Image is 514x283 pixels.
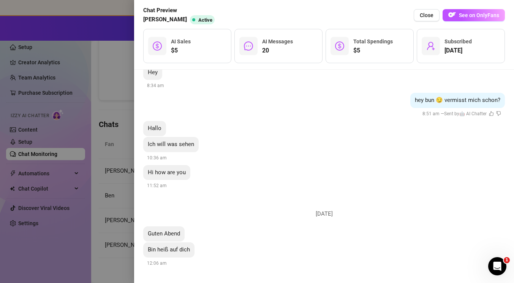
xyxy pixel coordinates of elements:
[443,9,505,21] button: OFSee on OnlyFans
[143,15,187,24] span: [PERSON_NAME]
[147,155,167,161] span: 10:36 am
[444,46,472,55] span: [DATE]
[143,6,218,15] span: Chat Preview
[148,141,194,148] span: Ich will was sehen
[422,111,501,116] span: 8:51 am —
[353,46,393,55] span: $5
[443,9,505,22] a: OFSee on OnlyFans
[171,38,191,45] span: AI Sales
[496,111,501,116] span: dislike
[147,83,164,88] span: 8:34 am
[415,97,500,103] span: hey bun 😏 vermisst mich schon?
[414,9,440,21] button: Close
[262,46,293,55] span: 20
[448,11,456,19] img: OF
[426,41,435,51] span: user-add
[171,46,191,55] span: $5
[153,41,162,51] span: dollar
[262,38,293,45] span: AI Messages
[147,261,167,266] span: 12:06 am
[148,230,180,237] span: Guten Abend
[335,41,344,51] span: dollar
[459,12,499,18] span: See on OnlyFans
[504,257,510,263] span: 1
[198,17,212,23] span: Active
[489,111,494,116] span: like
[444,38,472,45] span: Subscribed
[147,183,167,188] span: 11:52 am
[148,69,158,76] span: Hey
[488,257,506,275] iframe: Intercom live chat
[148,246,190,253] span: Bin heiß auf dich
[444,111,487,116] span: Sent by 🤖 AI Chatter
[353,38,393,45] span: Total Spendings
[244,41,253,51] span: message
[148,169,186,176] span: Hi how are you
[310,210,338,219] span: [DATE]
[420,12,433,18] span: Close
[148,125,161,132] span: Hallo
